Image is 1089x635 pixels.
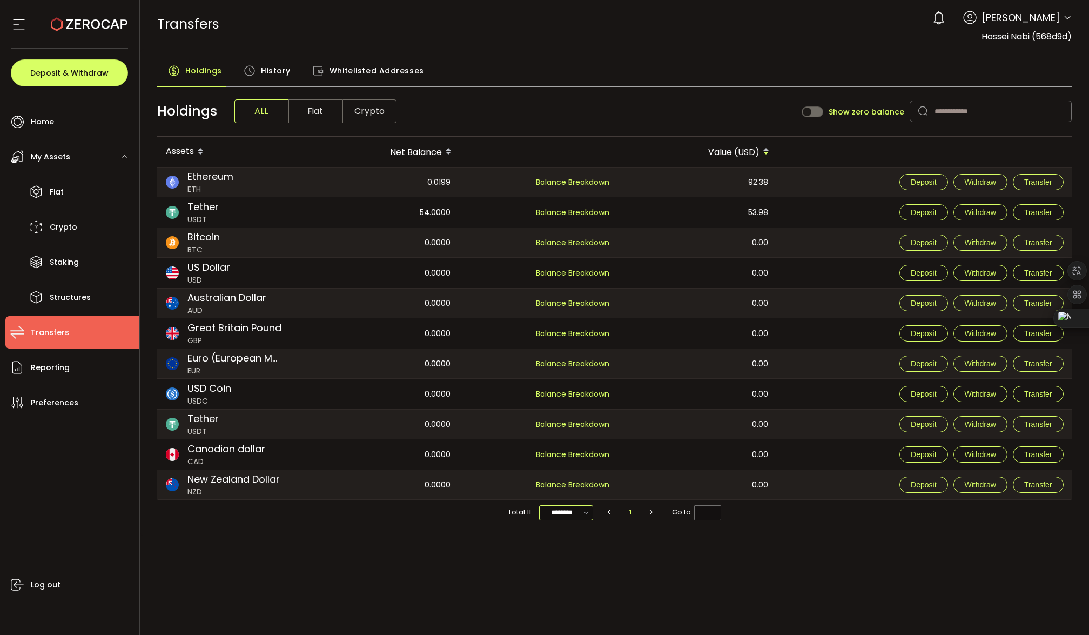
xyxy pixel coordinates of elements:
div: 53.98 [619,197,777,228]
span: Balance Breakdown [536,479,609,491]
div: Assets [157,143,301,161]
span: Transfer [1024,208,1052,217]
div: 0.00 [619,410,777,439]
span: Transfer [1024,450,1052,459]
span: Bitcoin [187,230,220,244]
span: GBP [187,335,281,346]
div: 0.0199 [301,168,459,197]
span: Holdings [157,101,217,122]
span: Withdraw [965,269,996,277]
span: Deposit [911,480,936,489]
div: 0.0000 [301,379,459,409]
button: Withdraw [953,204,1007,220]
span: Crypto [342,99,396,123]
button: Deposit [899,325,947,342]
button: Transfer [1013,446,1064,463]
div: 0.0000 [301,228,459,257]
div: 0.00 [619,289,777,318]
div: 0.0000 [301,410,459,439]
div: Value (USD) [619,143,778,161]
button: Withdraw [953,174,1007,190]
button: Withdraw [953,386,1007,402]
div: 54.0000 [301,197,459,228]
img: btc_portfolio.svg [166,236,179,249]
span: Deposit [911,420,936,429]
button: Transfer [1013,204,1064,220]
span: Transfer [1024,269,1052,277]
button: Transfer [1013,265,1064,281]
span: Transfers [157,15,219,34]
div: 0.0000 [301,439,459,470]
span: Preferences [31,395,78,411]
span: Deposit [911,450,936,459]
div: 0.00 [619,379,777,409]
span: Balance Breakdown [536,449,609,461]
span: Transfers [31,325,69,340]
span: Whitelisted Addresses [330,60,424,82]
button: Withdraw [953,446,1007,463]
img: usdt_portfolio.svg [166,418,179,431]
span: Balance Breakdown [536,388,609,400]
button: Deposit [899,356,947,372]
div: 0.0000 [301,289,459,318]
span: Log out [31,577,60,593]
button: Transfer [1013,356,1064,372]
button: Deposit [899,174,947,190]
li: 1 [621,505,640,520]
span: Canadian dollar [187,442,265,456]
span: Transfer [1024,420,1052,429]
span: Balance Breakdown [536,418,609,431]
button: Withdraw [953,477,1007,493]
span: Transfer [1024,238,1052,247]
span: Ethereum [187,169,233,184]
span: Transfer [1024,359,1052,368]
button: Deposit [899,477,947,493]
span: Balance Breakdown [536,177,609,188]
button: Transfer [1013,416,1064,432]
img: nzd_portfolio.svg [166,478,179,491]
span: New Zealand Dollar [187,472,280,486]
span: Balance Breakdown [536,207,609,218]
span: USDC [187,396,231,407]
span: Fiat [288,99,342,123]
button: Deposit [899,204,947,220]
button: Deposit [899,446,947,463]
span: Transfer [1024,390,1052,398]
span: CAD [187,456,265,467]
button: Transfer [1013,386,1064,402]
span: Transfer [1024,178,1052,186]
img: eth_portfolio.svg [166,176,179,189]
span: Deposit [911,208,936,217]
span: Balance Breakdown [536,327,609,340]
span: USD [187,275,230,286]
span: Transfer [1024,299,1052,308]
span: Tether [187,411,219,426]
button: Deposit [899,295,947,311]
span: EUR [187,365,283,377]
img: usdc_portfolio.svg [166,387,179,400]
span: Withdraw [965,299,996,308]
span: Deposit [911,390,936,398]
button: Transfer [1013,477,1064,493]
span: USD Coin [187,381,231,396]
span: Withdraw [965,480,996,489]
span: Deposit [911,359,936,368]
button: Withdraw [953,265,1007,281]
span: Go to [672,505,721,520]
div: 0.0000 [301,318,459,349]
button: Withdraw [953,325,1007,342]
button: Transfer [1013,325,1064,342]
div: 92.38 [619,168,777,197]
button: Deposit [899,235,947,251]
div: 0.00 [619,258,777,288]
span: Balance Breakdown [536,358,609,370]
span: Reporting [31,360,70,376]
img: aud_portfolio.svg [166,297,179,310]
span: Deposit [911,238,936,247]
span: Staking [50,255,79,270]
span: Great Britain Pound [187,320,281,335]
span: Transfer [1024,480,1052,489]
span: Deposit [911,178,936,186]
span: Balance Breakdown [536,237,609,249]
img: usd_portfolio.svg [166,266,179,279]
